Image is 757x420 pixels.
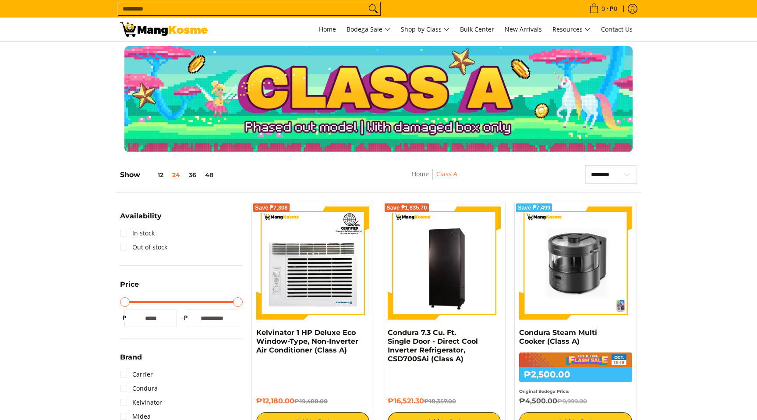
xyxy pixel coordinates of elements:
[424,398,456,405] del: ₱18,357.00
[216,18,637,41] nav: Main Menu
[256,397,369,406] h6: ₱12,180.00
[168,171,184,178] button: 24
[587,4,620,14] span: •
[518,205,551,210] span: Save ₱7,499
[120,395,162,409] a: Kelvinator
[294,398,328,405] del: ₱19,488.00
[120,313,129,322] span: ₱
[460,25,494,33] span: Bulk Center
[181,313,190,322] span: ₱
[120,281,139,288] span: Price
[388,397,501,406] h6: ₱16,521.30
[347,24,390,35] span: Bodega Sale
[557,398,587,405] del: ₱9,999.00
[608,6,619,12] span: ₱0
[255,205,288,210] span: Save ₱7,308
[120,354,142,367] summary: Open
[456,18,499,41] a: Bulk Center
[120,213,162,220] span: Availability
[140,171,168,178] button: 12
[256,328,358,354] a: Kelvinator 1 HP Deluxe Eco Window-Type, Non-Inverter Air Conditioner (Class A)
[120,240,167,254] a: Out of stock
[519,389,570,394] small: Original Bodega Price:
[519,397,632,406] h6: ₱4,500.00
[342,18,395,41] a: Bodega Sale
[401,24,449,35] span: Shop by Class
[519,206,632,320] img: Condura Steam Multi Cooker (Class A)
[436,170,457,178] a: Class A
[519,367,632,382] h6: ₱2,500.00
[600,6,606,12] span: 0
[552,24,591,35] span: Resources
[396,18,454,41] a: Shop by Class
[412,170,429,178] a: Home
[366,2,380,15] button: Search
[120,281,139,295] summary: Open
[601,25,633,33] span: Contact Us
[548,18,595,41] a: Resources
[184,171,201,178] button: 36
[315,18,340,41] a: Home
[505,25,542,33] span: New Arrivals
[597,18,637,41] a: Contact Us
[120,381,158,395] a: Condura
[388,208,501,318] img: Condura 7.3 Cu. Ft. Single Door - Direct Cool Inverter Refrigerator, CSD700SAi (Class A)
[358,169,511,189] nav: Breadcrumbs
[256,206,369,320] img: Kelvinator 1 HP Deluxe Eco Window-Type, Non-Inverter Air Conditioner (Class A)
[519,328,597,345] a: Condura Steam Multi Cooker (Class A)
[386,205,427,210] span: Save ₱1,835.70
[120,22,208,37] img: Class A | Mang Kosme
[201,171,218,178] button: 48
[120,213,162,226] summary: Open
[120,354,142,361] span: Brand
[120,367,153,381] a: Carrier
[319,25,336,33] span: Home
[120,171,218,179] h5: Show
[388,328,478,363] a: Condura 7.3 Cu. Ft. Single Door - Direct Cool Inverter Refrigerator, CSD700SAi (Class A)
[500,18,546,41] a: New Arrivals
[120,226,155,240] a: In stock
